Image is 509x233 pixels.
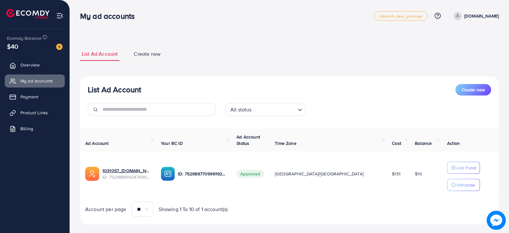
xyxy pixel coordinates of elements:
div: <span class='underline'>1031057_menzyfashion.pk_1753188710183</span></br>7529888142476902417 [102,167,151,180]
span: Overview [20,62,40,68]
a: Product Links [5,106,65,119]
span: Action [447,140,460,146]
p: Add Fund [456,164,476,172]
span: Cost [392,140,401,146]
p: [DOMAIN_NAME] [464,12,499,20]
p: Withdraw [456,181,475,189]
span: Create new [134,50,161,58]
span: adreach_new_package [379,14,422,18]
a: [DOMAIN_NAME] [451,12,499,20]
p: ID: 7529887709961928705 [178,170,226,178]
div: Search for option [226,103,305,116]
span: Showing 1 To 10 of 1 account(s) [159,206,228,213]
span: All status [229,105,253,114]
img: logo [6,9,49,19]
a: 1031057_[DOMAIN_NAME]_1753188710183 [102,167,151,174]
span: ID: 7529888142476902417 [102,174,151,180]
span: Billing [20,125,33,132]
h3: My ad accounts [80,11,140,21]
span: $40 [7,42,18,51]
input: Search for option [254,104,295,114]
span: Payment [20,94,38,100]
span: Balance [415,140,432,146]
span: Ecomdy Balance [7,35,41,41]
span: Product Links [20,109,48,116]
span: [GEOGRAPHIC_DATA]/[GEOGRAPHIC_DATA] [275,171,363,177]
button: Add Fund [447,162,480,174]
span: $151 [392,171,400,177]
a: adreach_new_package [374,11,428,21]
a: Billing [5,122,65,135]
span: Create new [462,87,485,93]
img: ic-ads-acc.e4c84228.svg [85,167,99,181]
span: Time Zone [275,140,296,146]
span: My ad accounts [20,78,53,84]
a: My ad accounts [5,74,65,87]
h3: List Ad Account [88,85,141,94]
span: Account per page [85,206,126,213]
img: image [487,211,505,229]
span: List Ad Account [82,50,118,58]
img: image [56,44,63,50]
span: $10 [415,171,422,177]
button: Create new [455,84,491,95]
span: Your BC ID [161,140,183,146]
a: Overview [5,59,65,71]
a: Payment [5,90,65,103]
img: ic-ba-acc.ded83a64.svg [161,167,175,181]
button: Withdraw [447,179,480,191]
span: Ad Account Status [236,134,260,146]
img: menu [56,12,64,19]
span: Approved [236,170,264,178]
span: Ad Account [85,140,109,146]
